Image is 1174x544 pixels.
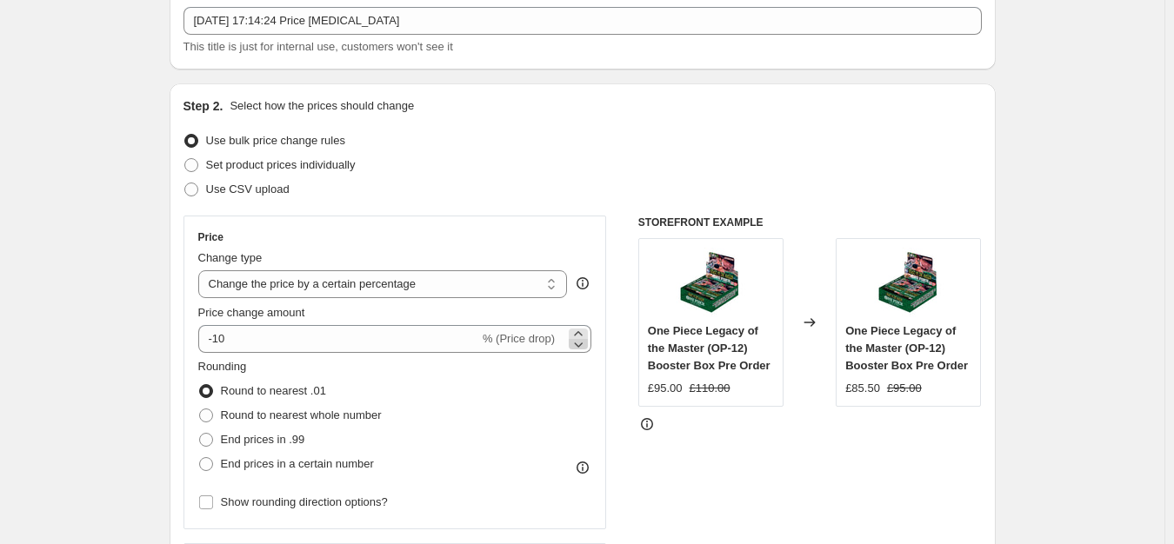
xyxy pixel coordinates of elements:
[221,384,326,397] span: Round to nearest .01
[221,433,305,446] span: End prices in .99
[230,97,414,115] p: Select how the prices should change
[221,457,374,470] span: End prices in a certain number
[483,332,555,345] span: % (Price drop)
[574,275,591,292] div: help
[198,306,305,319] span: Price change amount
[198,325,479,353] input: -15
[183,7,982,35] input: 30% off holiday sale
[676,248,745,317] img: one-piece-card-game-legacy-of-the-master-op-12-booster-box_80x.webp
[221,408,382,421] span: Round to nearest whole number
[648,380,683,397] div: £95.00
[183,97,223,115] h2: Step 2.
[638,216,982,229] h6: STOREFRONT EXAMPLE
[198,230,223,244] h3: Price
[206,182,290,196] span: Use CSV upload
[690,380,730,397] strike: £110.00
[206,158,356,171] span: Set product prices individually
[221,495,388,508] span: Show rounding direction options?
[198,360,247,373] span: Rounding
[845,380,880,397] div: £85.50
[845,324,968,372] span: One Piece Legacy of the Master (OP-12) Booster Box Pre Order
[874,248,944,317] img: one-piece-card-game-legacy-of-the-master-op-12-booster-box_80x.webp
[183,40,453,53] span: This title is just for internal use, customers won't see it
[887,380,922,397] strike: £95.00
[648,324,770,372] span: One Piece Legacy of the Master (OP-12) Booster Box Pre Order
[198,251,263,264] span: Change type
[206,134,345,147] span: Use bulk price change rules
